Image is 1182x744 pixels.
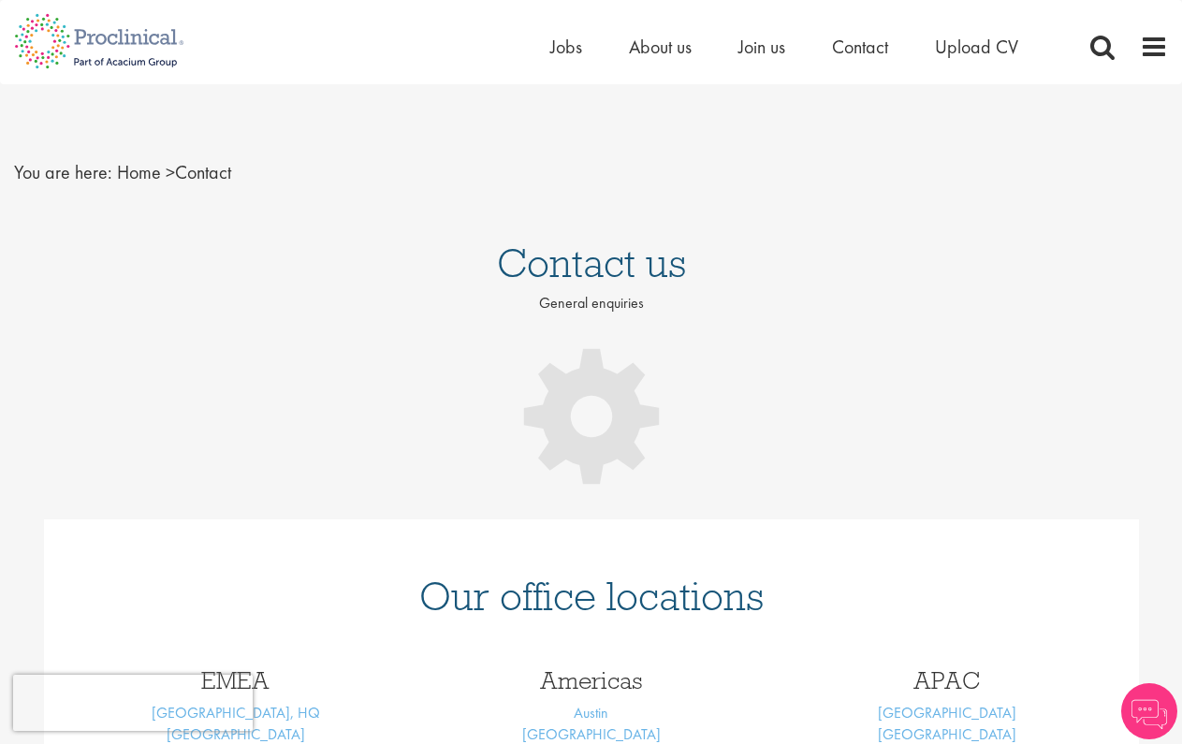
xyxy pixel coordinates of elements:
[167,724,305,744] a: [GEOGRAPHIC_DATA]
[117,160,231,184] span: Contact
[72,576,1111,617] h1: Our office locations
[878,724,1016,744] a: [GEOGRAPHIC_DATA]
[428,668,755,693] h3: Americas
[72,668,400,693] h3: EMEA
[1121,683,1177,739] img: Chatbot
[117,160,161,184] a: breadcrumb link to Home
[783,668,1111,693] h3: APAC
[832,35,888,59] a: Contact
[166,160,175,184] span: >
[629,35,692,59] a: About us
[935,35,1018,59] a: Upload CV
[738,35,785,59] a: Join us
[13,675,253,731] iframe: reCAPTCHA
[522,724,661,744] a: [GEOGRAPHIC_DATA]
[574,703,608,722] a: Austin
[550,35,582,59] a: Jobs
[878,703,1016,722] a: [GEOGRAPHIC_DATA]
[14,160,112,184] span: You are here:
